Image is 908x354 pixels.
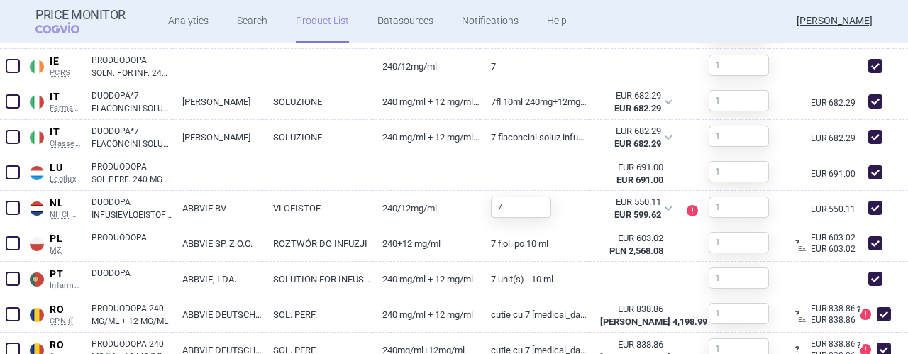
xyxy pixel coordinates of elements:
abbr: Ex-Factory bez DPH zo zdroja [600,232,664,258]
span: IE [50,55,81,68]
a: PRODUODOPA SOLN. FOR INF. 240 MG./ML. + 12 MG./ML. 10 ML. VIAL 7 [92,54,172,79]
a: ABBVIE, LDA. [172,262,262,297]
span: LU [50,162,81,175]
span: Classe H, AIFA [50,139,81,149]
div: EUR 691.00 [600,161,664,174]
abbr: Ex-Factory bez DPH zo zdroja [600,161,664,187]
span: RO [50,339,81,352]
a: EUR 682.29 [811,134,860,143]
a: 7 fiol. po 10 ml [480,226,589,261]
a: 240 mg/ml + 12 mg/ml [372,297,481,332]
strong: Price Monitor [35,8,126,22]
a: 240 MG/ML + 12 MG/ML 10 ML [372,84,481,119]
a: SOLUZIONE [262,84,372,119]
a: [PERSON_NAME] [172,84,262,119]
a: EUR 691.00 [811,170,860,178]
div: EUR 838.86 [600,338,664,351]
strong: EUR 691.00 [616,175,663,185]
a: EUR 550.11 [811,205,860,214]
span: IT [50,91,81,104]
span: RO [50,304,81,316]
a: 240 mg/ml + 12 mg/ml [372,262,481,297]
div: EUR 838.86 [600,303,664,316]
a: 240/12MG/ML [372,191,481,226]
a: SOL. PERF. [262,297,372,332]
div: EUR 682.29EUR 682.29 [589,120,682,155]
input: 1 [709,126,769,147]
div: EUR 603.02 [600,232,664,245]
strong: EUR 599.62 [614,209,661,220]
span: ? [854,341,863,350]
span: ? [854,306,863,314]
input: 1 [709,232,769,253]
a: 240/12MG/ML [372,49,481,84]
a: 7 unit(s) - 10 ml [480,262,589,297]
div: EUR 838.86 [798,313,860,327]
span: COGVIO [35,22,99,33]
a: Cutie cu 7 [MEDICAL_DATA]. din sticlă incoloră x 10 ml sol. perf. (20 luni după ambalare pt. come... [480,297,589,332]
input: 1 [709,55,769,76]
span: CPN ([DOMAIN_NAME]) [50,316,81,326]
a: VLOEISTOF [262,191,372,226]
a: ABBVIE SP. Z O.O. [172,226,262,261]
a: PRODUODOPA SOL.PERF. 240 MG / 1 ML + 12 MG / 1 ML 1*7 FLACONS 10 ML [92,160,172,186]
span: ? [792,310,801,319]
a: PRODUODOPA 240 MG/ML + 12 MG/ML [92,302,172,328]
input: 1 [709,197,769,218]
a: 240+12 mg/ml [372,226,481,261]
div: EUR 550.11EUR 599.62 [589,191,682,226]
span: IT [50,126,81,139]
input: 1 [709,161,769,182]
span: ? [792,345,801,354]
span: Farmadati [50,104,81,114]
input: 1 [709,267,769,289]
input: 1 [709,303,769,324]
span: PL [50,233,81,245]
span: ? [792,239,801,248]
a: ROZTWÓR DO INFUZJI [262,226,372,261]
a: IEIEPCRS [26,52,81,77]
a: 240 MG/ML + 12 MG/ML 10 ML [372,120,481,155]
a: DUODOPA [92,267,172,292]
abbr: Ex-Factory bez DPH zo zdroja [600,303,664,328]
span: PT [50,268,81,281]
input: 1 [709,90,769,111]
strong: EUR 682.29 [614,103,661,114]
img: Portugal [30,272,44,287]
a: 7FL 10ML 240MG+12MG/ML [480,84,589,119]
a: ABBVIE DEUTSCHLAND GMBH CO. KG - [GEOGRAPHIC_DATA] [172,297,262,332]
a: PTPTInfarmed Infomed [26,265,81,290]
img: Netherlands [30,201,44,216]
div: EUR 682.29EUR 682.29 [589,84,682,120]
img: Italy [30,131,44,145]
img: Italy [30,95,44,109]
a: ITITClasse H, AIFA [26,123,81,148]
span: MZ [50,245,81,255]
div: EUR 603.02 [798,242,860,256]
span: Ex. [798,245,808,253]
strong: [PERSON_NAME] 4,198.99 [600,316,707,327]
span: Infarmed Infomed [50,281,81,291]
div: EUR 682.29 [599,125,662,138]
span: NHCI Medicijnkosten [50,210,81,220]
img: Luxembourg [30,166,44,180]
a: PLPLMZ [26,230,81,255]
a: ITITFarmadati [26,88,81,113]
a: 7 [480,49,589,84]
div: EUR 550.11 [599,196,662,209]
div: EUR 682.29 [599,89,662,102]
img: Romania [30,308,44,322]
a: EUR 603.02 [798,233,860,242]
a: Price MonitorCOGVIO [35,8,126,35]
a: EUR 682.29 [811,99,860,107]
a: SOLUZIONE [262,120,372,155]
img: Ireland [30,60,44,74]
a: PRODUODOPA [92,231,172,257]
a: ABBVIE BV [172,191,262,226]
abbr: Nájdená cena bez DPH [599,196,662,221]
strong: PLN 2,568.08 [609,245,663,256]
a: EUR 838.86 [798,340,860,348]
a: NLNLNHCI Medicijnkosten [26,194,81,219]
a: DUODOPA*7 FLACONCINI SOLUZ INFUS SC 10 ML 240 MG/ML + 12 MG/ML [92,125,172,150]
abbr: Ex-Factory bez DPH zo zdroja [599,89,662,115]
